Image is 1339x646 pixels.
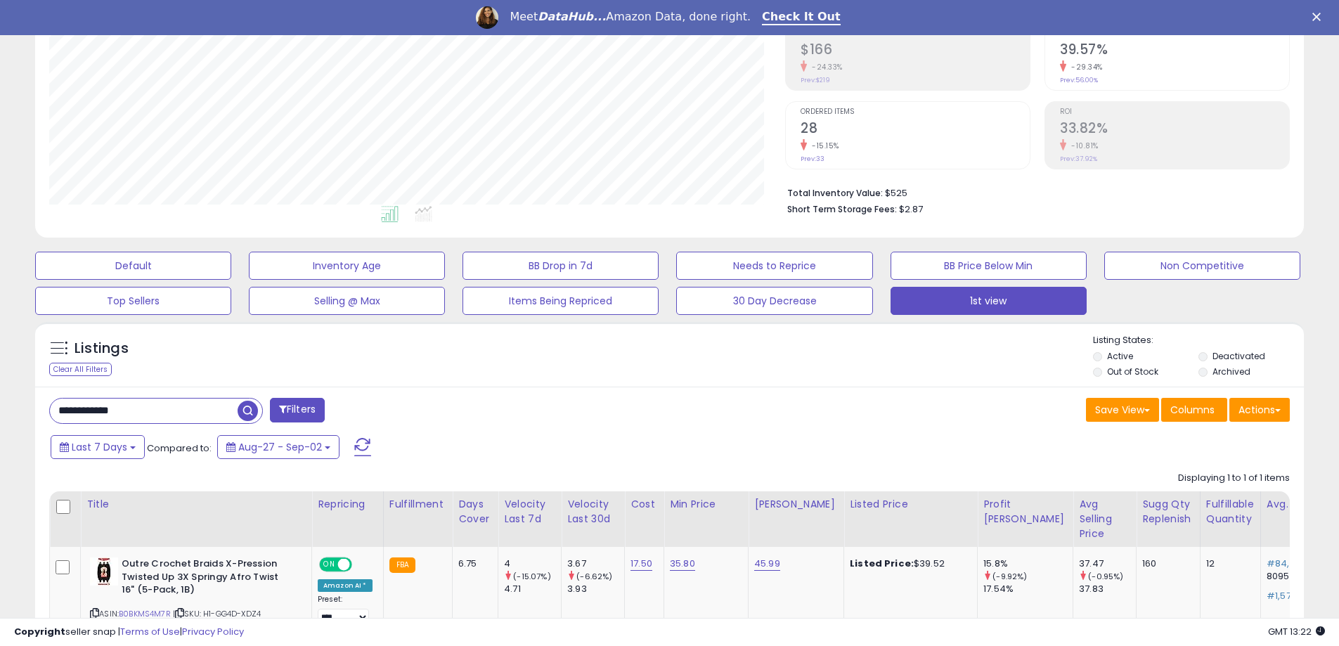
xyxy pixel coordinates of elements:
h2: $166 [801,41,1030,60]
div: Meet Amazon Data, done right. [510,10,751,24]
span: Last 7 Days [72,440,127,454]
button: 30 Day Decrease [676,287,872,315]
label: Active [1107,350,1133,362]
small: -10.81% [1066,141,1099,151]
button: Non Competitive [1104,252,1300,280]
div: 4 [504,557,561,570]
div: 4.71 [504,583,561,595]
span: Columns [1170,403,1215,417]
b: Short Term Storage Fees: [787,203,897,215]
span: $2.87 [899,202,923,216]
span: #84,986 [1267,557,1307,570]
button: Needs to Reprice [676,252,872,280]
div: 3.93 [567,583,624,595]
div: Repricing [318,497,377,512]
small: Prev: 56.00% [1060,76,1098,84]
a: Check It Out [762,10,841,25]
span: Avg. Buybox Share [1060,30,1289,37]
span: | SKU: H1-GG4D-XDZ4 [173,608,261,619]
strong: Copyright [14,625,65,638]
span: ROI [1060,108,1289,116]
img: 514tIjvkVCL._SL40_.jpg [90,557,118,586]
div: Amazon AI * [318,579,373,592]
button: Filters [270,398,325,422]
small: (-6.62%) [576,571,612,582]
div: Days Cover [458,497,492,527]
div: Cost [630,497,658,512]
small: -24.33% [807,62,843,72]
div: 15.8% [983,557,1073,570]
small: FBA [389,557,415,573]
div: Title [86,497,306,512]
i: DataHub... [538,10,606,23]
div: Fulfillable Quantity [1206,497,1255,527]
div: Displaying 1 to 1 of 1 items [1178,472,1290,485]
a: 45.99 [754,557,780,571]
button: BB Drop in 7d [462,252,659,280]
button: Top Sellers [35,287,231,315]
small: (-0.95%) [1088,571,1123,582]
span: Profit [801,30,1030,37]
div: 3.67 [567,557,624,570]
small: Prev: 33 [801,155,824,163]
div: 160 [1142,557,1189,570]
button: Aug-27 - Sep-02 [217,435,339,459]
small: (-9.92%) [992,571,1027,582]
div: Profit [PERSON_NAME] [983,497,1067,527]
button: Actions [1229,398,1290,422]
h2: 28 [801,120,1030,139]
li: $525 [787,183,1279,200]
a: Privacy Policy [182,625,244,638]
label: Out of Stock [1107,366,1158,377]
span: OFF [350,559,373,571]
a: Terms of Use [120,625,180,638]
small: (-15.07%) [513,571,550,582]
div: 37.47 [1079,557,1136,570]
b: Listed Price: [850,557,914,570]
small: -29.34% [1066,62,1103,72]
button: Last 7 Days [51,435,145,459]
div: 37.83 [1079,583,1136,595]
a: 35.80 [670,557,695,571]
button: Selling @ Max [249,287,445,315]
small: -15.15% [807,141,839,151]
label: Deactivated [1212,350,1265,362]
div: Avg Selling Price [1079,497,1130,541]
div: Clear All Filters [49,363,112,376]
div: Velocity Last 30d [567,497,619,527]
b: Total Inventory Value: [787,187,883,199]
div: seller snap | | [14,626,244,639]
small: Prev: $219 [801,76,830,84]
div: Sugg Qty Replenish [1142,497,1194,527]
div: Listed Price [850,497,971,512]
span: Ordered Items [801,108,1030,116]
span: Aug-27 - Sep-02 [238,440,322,454]
label: Archived [1212,366,1250,377]
button: BB Price Below Min [891,252,1087,280]
button: Items Being Repriced [462,287,659,315]
small: Prev: 37.92% [1060,155,1097,163]
button: Save View [1086,398,1159,422]
div: 12 [1206,557,1250,570]
div: Preset: [318,595,373,626]
div: Min Price [670,497,742,512]
h2: 39.57% [1060,41,1289,60]
button: Inventory Age [249,252,445,280]
th: Please note that this number is a calculation based on your required days of coverage and your ve... [1137,491,1201,547]
button: Default [35,252,231,280]
span: 2025-09-10 13:22 GMT [1268,625,1325,638]
a: 17.50 [630,557,652,571]
div: 17.54% [983,583,1073,595]
button: Columns [1161,398,1227,422]
button: 1st view [891,287,1087,315]
p: Listing States: [1093,334,1304,347]
span: Compared to: [147,441,212,455]
div: Velocity Last 7d [504,497,555,527]
img: Profile image for Georgie [476,6,498,29]
div: $39.52 [850,557,966,570]
h2: 33.82% [1060,120,1289,139]
a: B0BKMS4M7R [119,608,171,620]
span: ON [321,559,338,571]
div: 6.75 [458,557,487,570]
span: #1,573 [1267,589,1297,602]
